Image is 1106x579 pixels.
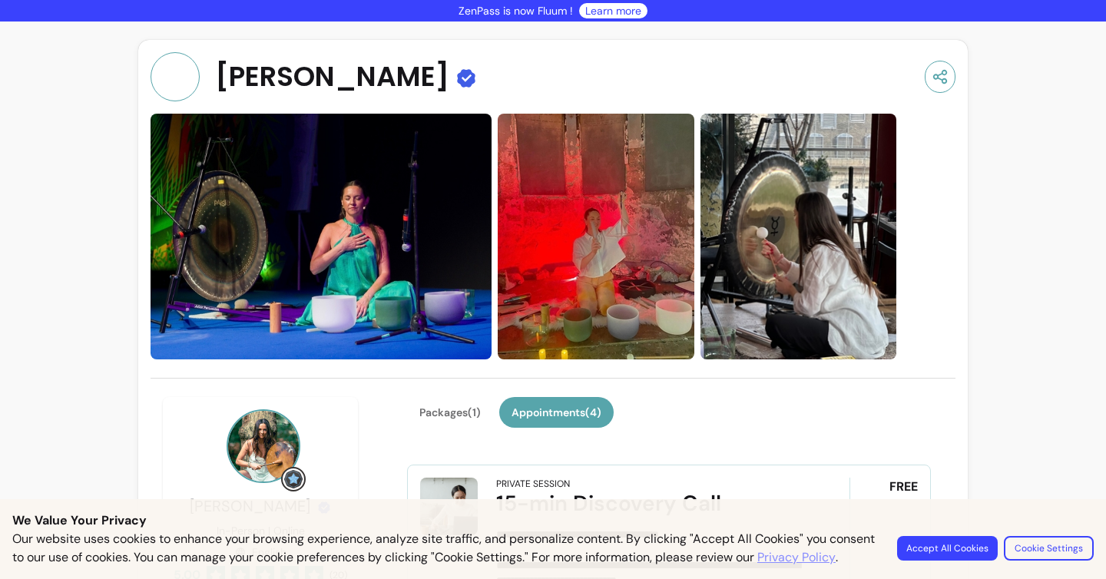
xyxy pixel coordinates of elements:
[420,478,478,535] img: 15-min Discovery Call
[151,52,200,101] img: Provider image
[496,478,570,490] div: Private Session
[284,470,303,488] img: Grow
[499,397,614,428] button: Appointments(4)
[215,61,449,92] span: [PERSON_NAME]
[12,530,879,567] p: Our website uses cookies to enhance your browsing experience, analyze site traffic, and personali...
[151,114,492,359] img: https://d22cr2pskkweo8.cloudfront.net/94dad4de-5344-44a7-bb22-bee9a595e45d
[459,3,573,18] p: ZenPass is now Fluum !
[700,114,896,360] img: https://d22cr2pskkweo8.cloudfront.net/78863bee-8299-4265-b84b-07dcc6c9ab8e
[1004,536,1094,561] button: Cookie Settings
[12,511,1094,530] p: We Value Your Privacy
[496,490,806,518] div: 15-min Discovery Call
[889,478,918,496] span: FREE
[407,397,493,428] button: Packages(1)
[757,548,836,567] a: Privacy Policy
[585,3,641,18] a: Learn more
[190,496,310,516] span: [PERSON_NAME]
[897,536,998,561] button: Accept All Cookies
[227,409,300,483] img: Provider image
[498,114,694,359] img: https://d22cr2pskkweo8.cloudfront.net/629513e8-4088-436d-85ce-641ababc8c4f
